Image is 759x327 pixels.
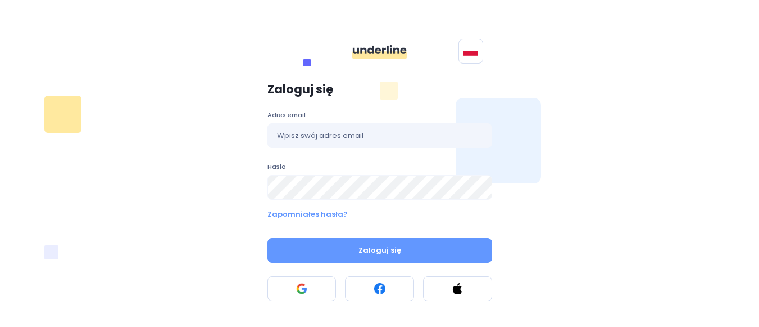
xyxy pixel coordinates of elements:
[267,83,492,96] p: Zaloguj się
[463,47,478,56] img: svg+xml;base64,PHN2ZyB4bWxucz0iaHR0cDovL3d3dy53My5vcmcvMjAwMC9zdmciIGlkPSJGbGFnIG9mIFBvbGFuZCIgdm...
[352,45,407,59] img: ddgMu+Zv+CXDCfumCWfsmuPlDdRfDDxAd9LAAAAAAElFTkSuQmCC
[267,123,492,148] input: Wpisz swój adres email
[267,209,492,220] a: Zapomniałes hasła?
[267,110,492,120] label: Adres email
[267,209,348,220] p: Zapomniałes hasła?
[267,238,492,263] button: Zaloguj się
[267,162,492,172] label: Hasło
